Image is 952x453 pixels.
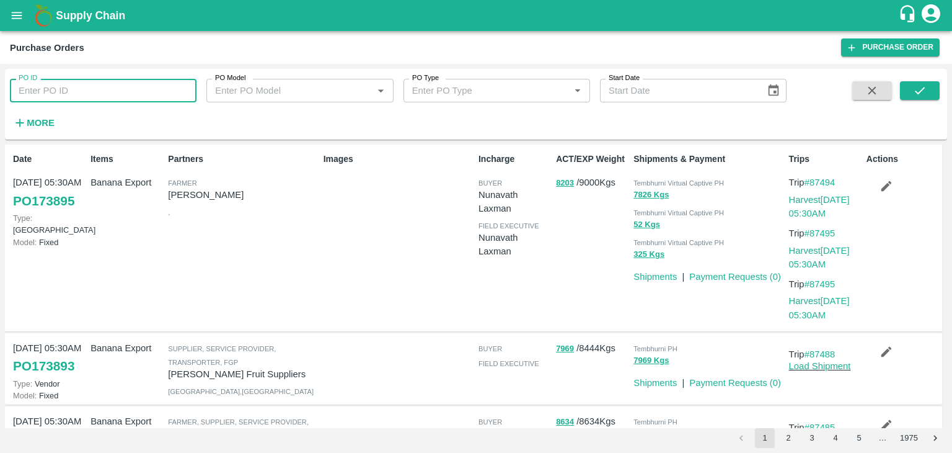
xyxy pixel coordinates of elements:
[755,428,775,448] button: page 1
[789,296,850,320] a: Harvest[DATE] 05:30AM
[210,83,369,99] input: Enter PO Model
[633,354,669,368] button: 7969 Kgs
[19,73,37,83] label: PO ID
[13,190,74,212] a: PO173895
[789,348,862,361] p: Trip
[90,176,163,189] p: Banana Export
[677,371,684,390] div: |
[804,423,835,433] a: #87485
[90,415,163,428] p: Banana Export
[920,2,942,29] div: account of current user
[13,390,86,401] p: Fixed
[478,231,551,259] p: Nunavath Laxman
[633,345,677,352] span: Tembhurni PH
[556,415,628,429] p: / 8634 Kgs
[633,239,724,246] span: Tembhurni Virtual Captive PH
[478,222,539,230] span: field executive
[789,361,851,371] a: Load Shipment
[556,341,628,356] p: / 8444 Kgs
[633,378,677,388] a: Shipments
[677,265,684,284] div: |
[407,83,566,99] input: Enter PO Type
[600,79,757,102] input: Start Date
[925,428,945,448] button: Go to next page
[633,427,669,441] button: 8073 Kgs
[633,272,677,282] a: Shipments
[10,40,84,56] div: Purchase Orders
[478,153,551,166] p: Incharge
[689,272,781,282] a: Payment Requests (0)
[168,345,276,366] span: Supplier, Service Provider, Transporter, FGP
[873,433,892,444] div: …
[556,153,628,166] p: ACT/EXP Weight
[13,391,37,400] span: Model:
[13,236,86,248] p: Fixed
[13,213,32,223] span: Type:
[789,195,850,218] a: Harvest[DATE] 05:30AM
[168,388,314,395] span: [GEOGRAPHIC_DATA] , [GEOGRAPHIC_DATA]
[762,79,785,102] button: Choose date
[168,153,318,166] p: Partners
[13,176,86,189] p: [DATE] 05:30AM
[789,246,850,269] a: Harvest[DATE] 05:30AM
[570,83,586,99] button: Open
[633,188,669,202] button: 7826 Kgs
[898,4,920,27] div: customer-support
[13,355,74,377] a: PO173893
[372,83,389,99] button: Open
[478,345,502,352] span: buyer
[168,188,318,202] p: [PERSON_NAME]
[633,218,660,232] button: 52 Kgs
[556,176,628,190] p: / 9000 Kgs
[866,153,939,166] p: Actions
[789,421,862,434] p: Trip
[10,112,58,133] button: More
[168,209,170,216] span: ,
[789,226,862,240] p: Trip
[215,73,246,83] label: PO Model
[826,428,845,448] button: Go to page 4
[609,73,640,83] label: Start Date
[478,179,502,187] span: buyer
[478,188,551,216] p: Nunavath Laxman
[13,341,86,355] p: [DATE] 05:30AM
[633,418,677,426] span: Tembhurni PH
[10,79,196,102] input: Enter PO ID
[56,9,125,22] b: Supply Chain
[13,415,86,428] p: [DATE] 05:30AM
[324,153,474,166] p: Images
[168,367,318,381] p: [PERSON_NAME] Fruit Suppliers
[849,428,869,448] button: Go to page 5
[31,3,56,28] img: logo
[633,153,783,166] p: Shipments & Payment
[13,379,32,388] span: Type:
[556,415,574,429] button: 8634
[633,248,664,262] button: 325 Kgs
[412,73,439,83] label: PO Type
[789,153,862,166] p: Trips
[633,179,724,187] span: Tembhurni Virtual Captive PH
[804,177,835,187] a: #87494
[556,176,574,191] button: 8203
[804,349,835,359] a: #87488
[689,378,781,388] a: Payment Requests (0)
[478,418,502,426] span: buyer
[56,7,898,24] a: Supply Chain
[2,1,31,30] button: open drawer
[841,38,940,56] a: Purchase Order
[729,428,947,448] nav: pagination navigation
[13,153,86,166] p: Date
[633,209,724,217] span: Tembhurni Virtual Captive PH
[804,279,835,289] a: #87495
[778,428,798,448] button: Go to page 2
[168,418,309,439] span: Farmer, Supplier, Service Provider, Transporter, FGP
[478,360,539,367] span: field executive
[168,179,196,187] span: Farmer
[804,228,835,238] a: #87495
[27,118,55,128] strong: More
[789,277,862,291] p: Trip
[90,341,163,355] p: Banana Export
[90,153,163,166] p: Items
[896,428,922,448] button: Go to page 1975
[13,378,86,390] p: Vendor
